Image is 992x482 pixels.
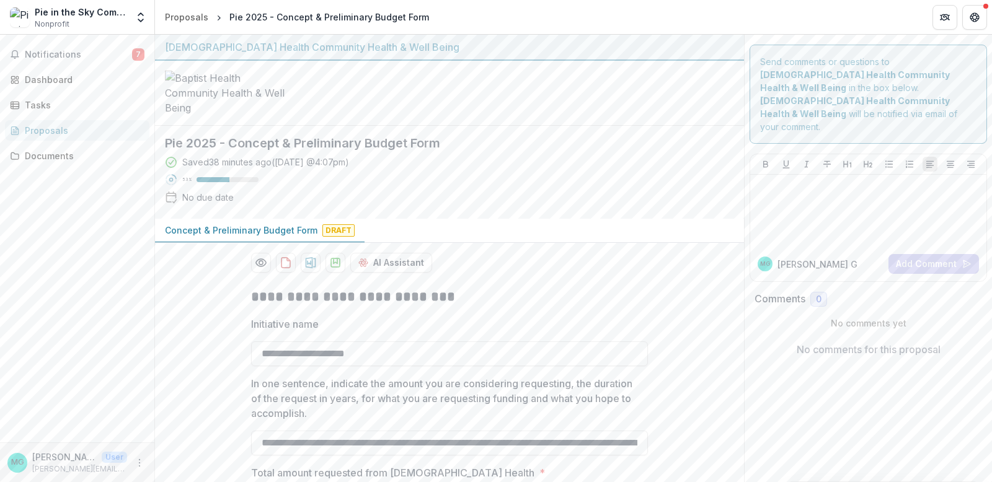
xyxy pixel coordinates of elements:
p: Initiative name [251,317,319,331]
button: Bold [758,157,773,172]
button: Align Left [923,157,937,172]
button: Underline [779,157,794,172]
div: Malea Guiriba [760,261,770,267]
p: [PERSON_NAME] [32,450,97,463]
p: In one sentence, indicate the amount you are considering requesting, the duration of the request ... [251,376,640,421]
span: Nonprofit [35,19,69,30]
h2: Comments [755,293,805,305]
div: Proposals [25,124,139,137]
button: Heading 1 [840,157,855,172]
p: User [102,452,127,463]
button: Ordered List [902,157,917,172]
div: Saved 38 minutes ago ( [DATE] @ 4:07pm ) [182,156,349,169]
button: Preview e465bd55-5895-44d7-8191-8aca4a82d519-0.pdf [251,253,271,273]
p: [PERSON_NAME][EMAIL_ADDRESS][DOMAIN_NAME] [32,463,127,475]
a: Proposals [160,8,213,26]
div: Send comments or questions to in the box below. will be notified via email of your comment. [750,45,987,144]
button: Add Comment [888,254,979,274]
button: Italicize [799,157,814,172]
button: Partners [932,5,957,30]
button: Align Right [963,157,978,172]
button: download-proposal [276,253,296,273]
div: Documents [25,149,139,162]
img: Pie in the Sky Community Alliance [10,7,30,27]
nav: breadcrumb [160,8,434,26]
h2: Pie 2025 - Concept & Preliminary Budget Form [165,136,714,151]
button: download-proposal [325,253,345,273]
p: [PERSON_NAME] G [777,258,857,271]
div: Dashboard [25,73,139,86]
button: AI Assistant [350,253,432,273]
span: 7 [132,48,144,61]
a: Dashboard [5,69,149,90]
button: Align Center [943,157,958,172]
strong: [DEMOGRAPHIC_DATA] Health Community Health & Well Being [760,69,950,93]
a: Documents [5,146,149,166]
span: 0 [816,294,821,305]
div: Pie 2025 - Concept & Preliminary Budget Form [229,11,429,24]
button: Heading 2 [861,157,875,172]
a: Tasks [5,95,149,115]
div: Pie in the Sky Community Alliance [35,6,127,19]
p: No comments yet [755,317,982,330]
div: Tasks [25,99,139,112]
button: Open entity switcher [132,5,149,30]
button: download-proposal [301,253,321,273]
div: [DEMOGRAPHIC_DATA] Health Community Health & Well Being [165,40,734,55]
span: Draft [322,224,355,237]
p: Concept & Preliminary Budget Form [165,224,317,237]
button: Strike [820,157,835,172]
p: 53 % [182,175,192,184]
div: No due date [182,191,234,204]
div: Proposals [165,11,208,24]
span: Notifications [25,50,132,60]
img: Baptist Health Community Health & Well Being [165,71,289,115]
div: Malea Guiriba [11,458,24,467]
strong: [DEMOGRAPHIC_DATA] Health Community Health & Well Being [760,95,950,119]
button: More [132,455,147,470]
button: Get Help [962,5,987,30]
p: No comments for this proposal [797,342,941,357]
a: Proposals [5,120,149,141]
button: Bullet List [882,157,897,172]
button: Notifications7 [5,45,149,64]
p: Total amount requested from [DEMOGRAPHIC_DATA] Health [251,465,534,480]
